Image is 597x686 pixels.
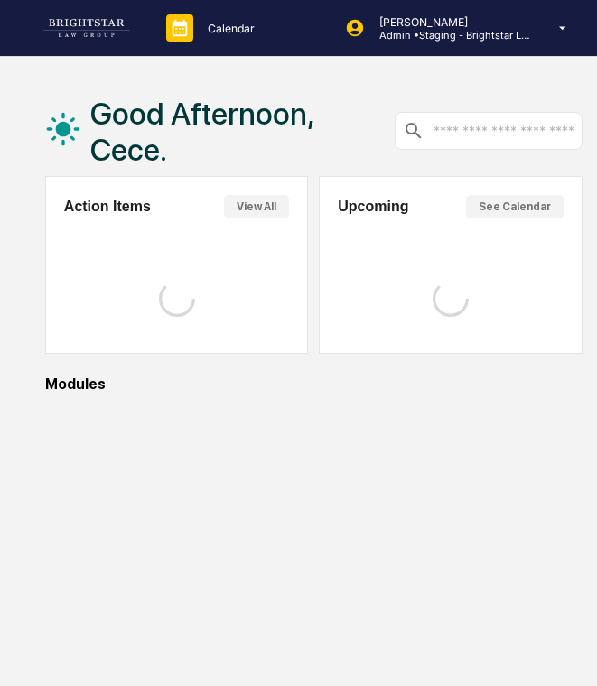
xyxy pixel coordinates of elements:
[64,199,151,215] h2: Action Items
[43,19,130,37] img: logo
[45,375,583,393] div: Modules
[365,15,533,29] p: [PERSON_NAME]
[224,195,289,218] button: View All
[338,199,408,215] h2: Upcoming
[466,195,564,218] button: See Calendar
[90,96,395,168] h1: Good Afternoon, Cece.
[193,22,264,35] p: Calendar
[365,29,533,42] p: Admin • Staging - Brightstar Law Group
